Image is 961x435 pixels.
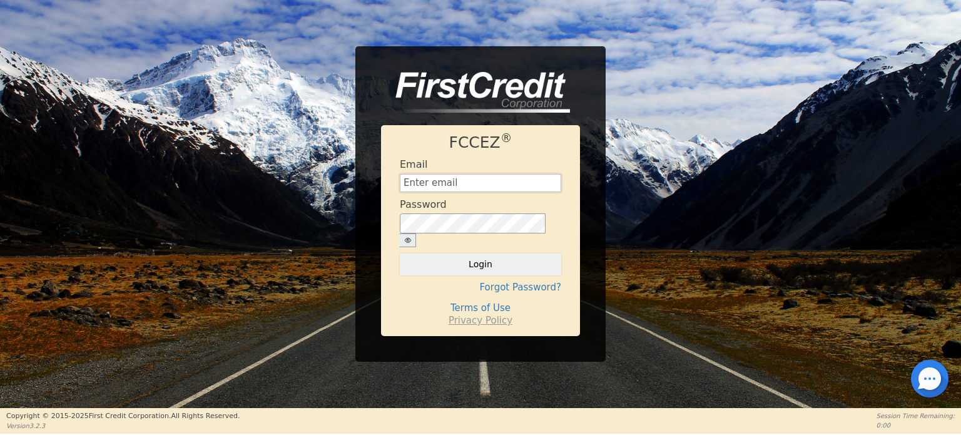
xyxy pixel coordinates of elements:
[877,421,955,430] p: 0:00
[6,421,240,431] p: Version 3.2.3
[877,411,955,421] p: Session Time Remaining:
[400,213,546,233] input: password
[6,411,240,422] p: Copyright © 2015- 2025 First Credit Corporation.
[400,133,561,152] h1: FCCEZ
[400,158,427,170] h4: Email
[381,72,570,113] img: logo-CMu_cnol.png
[400,302,561,314] h4: Terms of Use
[400,253,561,275] button: Login
[171,412,240,420] span: All Rights Reserved.
[501,131,512,145] sup: ®
[400,282,561,293] h4: Forgot Password?
[400,315,561,326] h4: Privacy Policy
[400,198,447,210] h4: Password
[400,174,561,193] input: Enter email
